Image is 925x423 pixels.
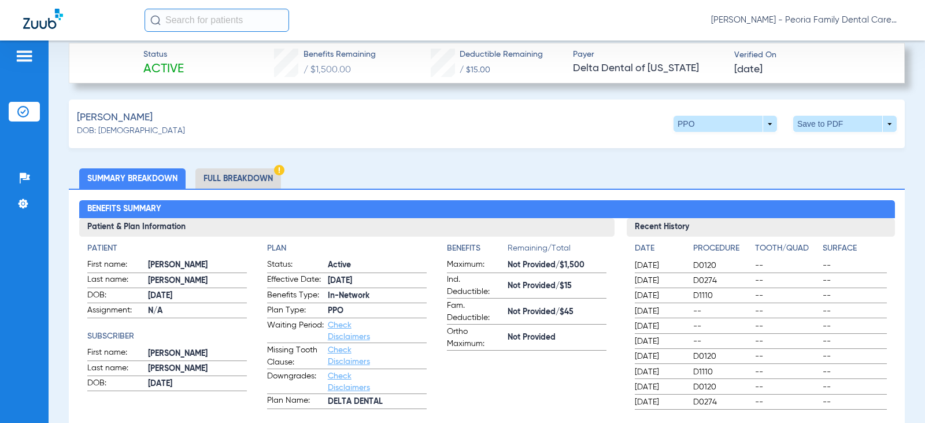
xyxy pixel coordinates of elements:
span: D0274 [693,396,751,408]
span: [DATE] [148,290,247,302]
span: First name: [87,259,144,273]
a: Check Disclaimers [328,372,370,392]
span: [DATE] [328,275,427,287]
h4: Plan [267,242,427,255]
span: -- [755,260,819,271]
span: Deductible Remaining [460,49,543,61]
span: / $15.00 [460,66,490,74]
span: -- [823,260,886,271]
span: -- [755,290,819,301]
span: DOB: [87,377,144,391]
span: -- [755,275,819,286]
span: / $1,500.00 [304,65,351,75]
span: Missing Tooth Clause: [267,344,324,369]
h4: Patient [87,242,247,255]
span: -- [693,321,751,332]
span: Active [328,259,427,271]
h4: Benefits [447,242,508,255]
span: Benefits Remaining [304,49,376,61]
h4: Procedure [693,242,751,255]
span: -- [823,290,886,301]
img: Hazard [274,165,284,175]
img: hamburger-icon [15,49,34,63]
span: [PERSON_NAME] [148,363,247,375]
span: [DATE] [148,378,247,390]
span: -- [693,336,751,347]
span: PPO [328,305,427,317]
h4: Surface [823,242,886,255]
span: -- [823,351,886,362]
span: Assignment: [87,304,144,318]
span: [DATE] [635,351,683,362]
span: Downgrades: [267,370,324,393]
input: Search for patients [145,9,289,32]
span: Delta Dental of [US_STATE] [573,61,724,76]
span: [DATE] [635,275,683,286]
span: -- [755,321,819,332]
span: Ind. Deductible: [447,274,504,298]
app-breakdown-title: Surface [823,242,886,259]
li: Full Breakdown [195,168,281,189]
span: [PERSON_NAME] [148,275,247,287]
a: Check Disclaimers [328,346,370,366]
span: In-Network [328,290,427,302]
span: Remaining/Total [508,242,606,259]
span: -- [823,275,886,286]
span: Maximum: [447,259,504,273]
span: Active [143,61,184,78]
span: Not Provided [508,332,606,344]
span: Not Provided/$1,500 [508,259,606,271]
span: [DATE] [635,336,683,347]
span: N/A [148,305,247,317]
span: [DATE] [635,290,683,301]
span: [DATE] [635,306,683,317]
span: Fam. Deductible: [447,300,504,324]
span: Payer [573,49,724,61]
span: D0120 [693,260,751,271]
span: [DATE] [734,62,763,77]
span: Plan Type: [267,304,324,318]
span: [DATE] [635,321,683,332]
span: -- [693,306,751,317]
h4: Tooth/Quad [755,242,819,255]
span: Verified On [734,49,886,61]
span: [PERSON_NAME] [77,111,153,125]
span: D1110 [693,290,751,301]
span: Benefits Type: [267,289,324,303]
span: [DATE] [635,381,683,393]
a: Check Disclaimers [328,321,370,341]
span: Ortho Maximum: [447,326,504,350]
h3: Patient & Plan Information [79,218,615,237]
span: -- [823,306,886,317]
span: DELTA DENTAL [328,396,427,408]
li: Summary Breakdown [79,168,186,189]
span: -- [755,351,819,362]
span: [PERSON_NAME] [148,259,247,271]
span: -- [823,336,886,347]
span: DOB: [87,289,144,303]
span: DOB: [DEMOGRAPHIC_DATA] [77,125,185,137]
h4: Date [635,242,683,255]
span: -- [755,381,819,393]
button: Save to PDF [793,116,897,132]
span: -- [823,381,886,393]
h4: Subscriber [87,330,247,343]
span: Not Provided/$45 [508,306,606,318]
span: -- [755,396,819,408]
h2: Benefits Summary [79,200,895,219]
span: Plan Name: [267,395,324,409]
span: Waiting Period: [267,319,324,343]
span: Status: [267,259,324,273]
span: Status [143,49,184,61]
span: [DATE] [635,260,683,271]
span: [PERSON_NAME] [148,348,247,360]
span: D1110 [693,366,751,378]
span: Effective Date: [267,274,324,288]
app-breakdown-title: Benefits [447,242,508,259]
span: Last name: [87,362,144,376]
span: Not Provided/$15 [508,280,606,292]
img: Zuub Logo [23,9,63,29]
